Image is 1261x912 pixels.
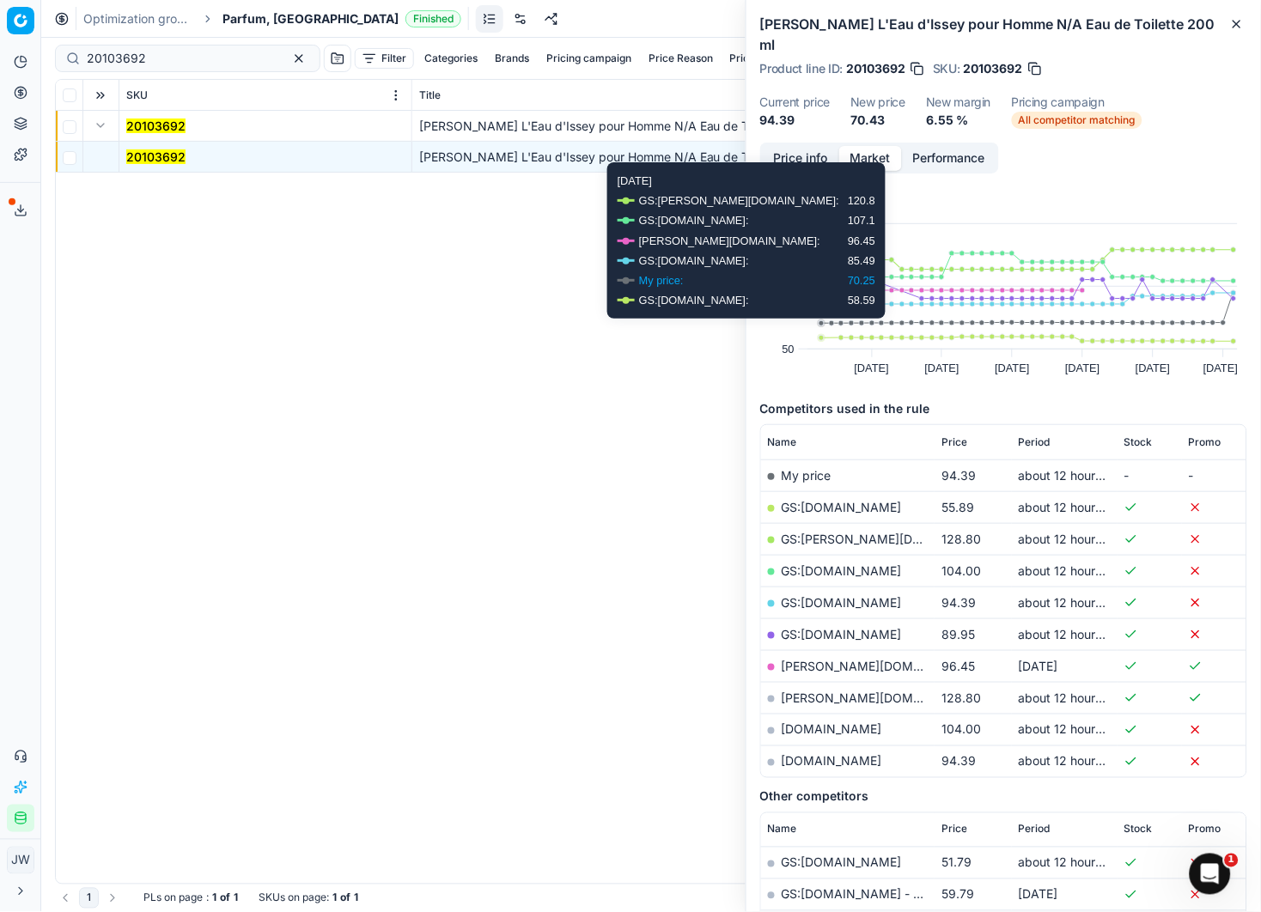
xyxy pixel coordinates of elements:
[964,60,1023,77] span: 20103692
[850,96,905,108] dt: New price
[926,112,991,129] dd: 6.55 %
[222,10,399,27] span: Parfum, [GEOGRAPHIC_DATA]
[1189,435,1221,449] span: Promo
[1136,362,1170,374] text: [DATE]
[941,627,975,641] span: 89.95
[1019,532,1127,546] span: about 12 hours ago
[768,435,797,449] span: Name
[941,468,976,483] span: 94.39
[539,48,638,69] button: Pricing campaign
[126,119,186,133] mark: 20103692
[760,96,830,108] dt: Current price
[941,659,975,673] span: 96.45
[1019,690,1127,705] span: about 12 hours ago
[846,60,905,77] span: 20103692
[1190,854,1231,895] iframe: Intercom live chat
[234,891,238,905] strong: 1
[760,788,1247,806] h5: Other competitors
[782,627,902,641] a: GS:[DOMAIN_NAME]
[90,115,111,136] button: Expand
[1019,754,1127,769] span: about 12 hours ago
[782,468,832,483] span: My price
[926,96,991,108] dt: New margin
[1203,362,1238,374] text: [DATE]
[760,112,830,129] dd: 94.39
[405,10,461,27] span: Finished
[1124,435,1153,449] span: Stock
[126,149,186,164] mark: 20103692
[782,690,981,705] a: [PERSON_NAME][DOMAIN_NAME]
[941,500,974,514] span: 55.89
[1019,887,1058,902] span: [DATE]
[760,63,843,75] span: Product line ID :
[8,848,34,873] span: JW
[1189,823,1221,836] span: Promo
[212,891,216,905] strong: 1
[419,119,826,133] span: [PERSON_NAME] L'Eau d'Issey pour Homme N/A Eau de Toilette 200 ml
[1225,854,1239,867] span: 1
[87,50,275,67] input: Search by SKU or title
[1019,563,1127,578] span: about 12 hours ago
[760,191,1247,208] h5: Price history
[143,891,203,905] span: PLs on page
[941,595,976,610] span: 94.39
[1066,362,1100,374] text: [DATE]
[782,595,902,610] a: GS:[DOMAIN_NAME]
[1012,96,1142,108] dt: Pricing campaign
[1124,823,1153,836] span: Stock
[1019,627,1127,641] span: about 12 hours ago
[941,823,967,836] span: Price
[933,63,960,75] span: SKU :
[941,754,976,769] span: 94.39
[1019,659,1058,673] span: [DATE]
[782,500,902,514] a: GS:[DOMAIN_NAME]
[259,891,329,905] span: SKUs on page :
[83,10,193,27] a: Optimization groups
[941,855,972,870] span: 51.79
[925,362,959,374] text: [DATE]
[79,888,99,909] button: 1
[941,722,981,737] span: 104.00
[763,146,839,171] button: Price info
[220,891,230,905] strong: of
[126,118,186,135] button: 20103692
[782,563,902,578] a: GS:[DOMAIN_NAME]
[1019,722,1127,737] span: about 12 hours ago
[782,887,945,902] a: GS:[DOMAIN_NAME] - Retail
[1118,459,1182,491] td: -
[941,690,981,705] span: 128.80
[782,659,981,673] a: [PERSON_NAME][DOMAIN_NAME]
[1012,112,1142,129] span: All competitor matching
[126,88,148,102] span: SKU
[782,855,902,870] a: GS:[DOMAIN_NAME]
[1019,435,1051,449] span: Period
[642,48,720,69] button: Price Reason
[1019,855,1127,870] span: about 12 hours ago
[941,435,967,449] span: Price
[126,149,186,166] button: 20103692
[488,48,536,69] button: Brands
[222,10,461,27] span: Parfum, [GEOGRAPHIC_DATA]Finished
[419,149,826,164] span: [PERSON_NAME] L'Eau d'Issey pour Homme N/A Eau de Toilette 200 ml
[55,888,76,909] button: Go to previous page
[417,48,484,69] button: Categories
[941,887,974,902] span: 59.79
[340,891,350,905] strong: of
[902,146,996,171] button: Performance
[783,343,795,356] text: 50
[941,563,981,578] span: 104.00
[354,891,358,905] strong: 1
[143,891,238,905] div: :
[355,48,414,69] button: Filter
[777,217,795,230] text: 150
[782,722,882,737] a: [DOMAIN_NAME]
[1019,500,1127,514] span: about 12 hours ago
[782,754,882,769] a: [DOMAIN_NAME]
[419,88,441,102] span: Title
[996,362,1030,374] text: [DATE]
[102,888,123,909] button: Go to next page
[332,891,337,905] strong: 1
[7,847,34,874] button: JW
[760,400,1247,417] h5: Competitors used in the rule
[768,823,797,836] span: Name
